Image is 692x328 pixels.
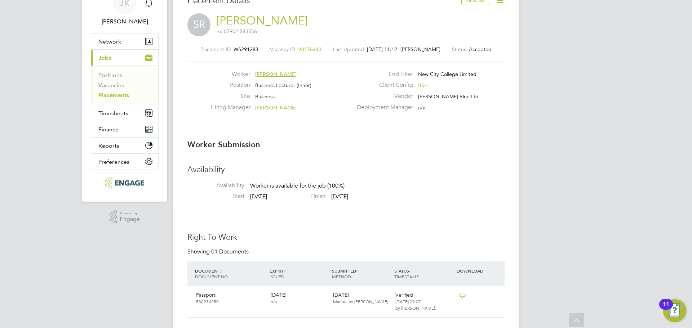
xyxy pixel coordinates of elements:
[187,193,244,200] label: Start
[250,182,345,189] span: Worker is available for the job (100%)
[211,248,249,255] span: 01 Documents
[91,17,159,26] span: Joel Kinsella
[98,158,129,165] span: Preferences
[298,46,321,53] span: V0176443
[268,264,330,283] div: EXPIRY
[91,50,158,66] button: Jobs
[333,298,389,304] span: Manual by [PERSON_NAME].
[452,46,466,53] label: Status
[110,210,140,224] a: Powered byEngage
[330,264,392,283] div: SUBMITTED
[271,298,277,304] span: n/a
[98,92,129,99] a: Placements
[91,121,158,137] button: Finance
[269,193,325,200] label: Finish
[331,193,348,200] span: [DATE]
[98,142,119,149] span: Reports
[193,264,268,283] div: DOCUMENT
[98,126,119,133] span: Finance
[210,81,250,89] label: Position
[418,93,479,100] span: [PERSON_NAME] Blue Ltd
[352,71,413,78] label: End Hirer
[255,93,275,100] span: Business
[217,28,257,35] span: m: 07902 583556
[255,104,297,111] span: [PERSON_NAME]
[418,104,425,111] span: n/a
[395,305,436,311] span: by [PERSON_NAME].
[91,66,158,105] div: Jobs
[98,38,121,45] span: Network
[400,46,440,53] span: [PERSON_NAME]
[330,289,392,307] div: [DATE]
[250,193,267,200] span: [DATE]
[663,299,686,322] button: Open Resource Center, 11 new notifications
[352,81,413,89] label: Client Config
[392,264,455,283] div: STATUS
[220,268,222,274] span: /
[270,274,284,279] span: ISSUED
[352,93,413,100] label: Vendor
[187,140,260,149] b: Worker Submission
[367,46,400,53] span: [DATE] 11:12 -
[91,138,158,153] button: Reports
[255,82,311,89] span: Business Lecturer (Inner)
[210,93,250,100] label: Site
[210,71,250,78] label: Worker
[217,14,307,28] a: [PERSON_NAME]
[356,268,358,274] span: /
[120,216,140,223] span: Engage
[193,289,268,307] div: Passport
[455,264,505,277] div: DOWNLOAD
[395,298,421,304] span: [DATE] 09:07
[105,177,144,189] img: henry-blue-logo-retina.png
[196,298,219,304] span: 530234250
[91,105,158,121] button: Timesheets
[98,110,128,117] span: Timesheets
[98,82,124,89] a: Vacancies
[91,33,158,49] button: Network
[394,274,419,279] span: TIMESTAMP
[91,177,159,189] a: Go to home page
[91,154,158,170] button: Preferences
[333,46,364,53] label: Last Updated
[98,72,122,78] a: Positions
[120,210,140,216] span: Powered by
[469,46,492,53] span: Accepted
[663,304,669,314] div: 11
[187,182,244,189] label: Availability
[195,274,229,279] span: DOCUMENT NO.
[234,46,258,53] span: WS291283
[418,82,428,89] span: BSix
[98,54,111,61] span: Jobs
[418,71,476,77] span: New City College Limited
[270,46,295,53] label: Vacancy ID
[409,268,411,274] span: /
[284,268,285,274] span: /
[210,104,250,111] label: Hiring Manager
[187,232,505,243] h3: Right To Work
[255,71,297,77] span: [PERSON_NAME]
[187,13,210,36] span: SR
[200,46,231,53] label: Placement ID
[395,292,413,298] span: Verified
[187,165,505,175] h3: Availability
[268,289,330,307] div: [DATE]
[332,274,351,279] span: METHOD
[187,248,250,256] div: Showing
[352,104,413,111] label: Deployment Manager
